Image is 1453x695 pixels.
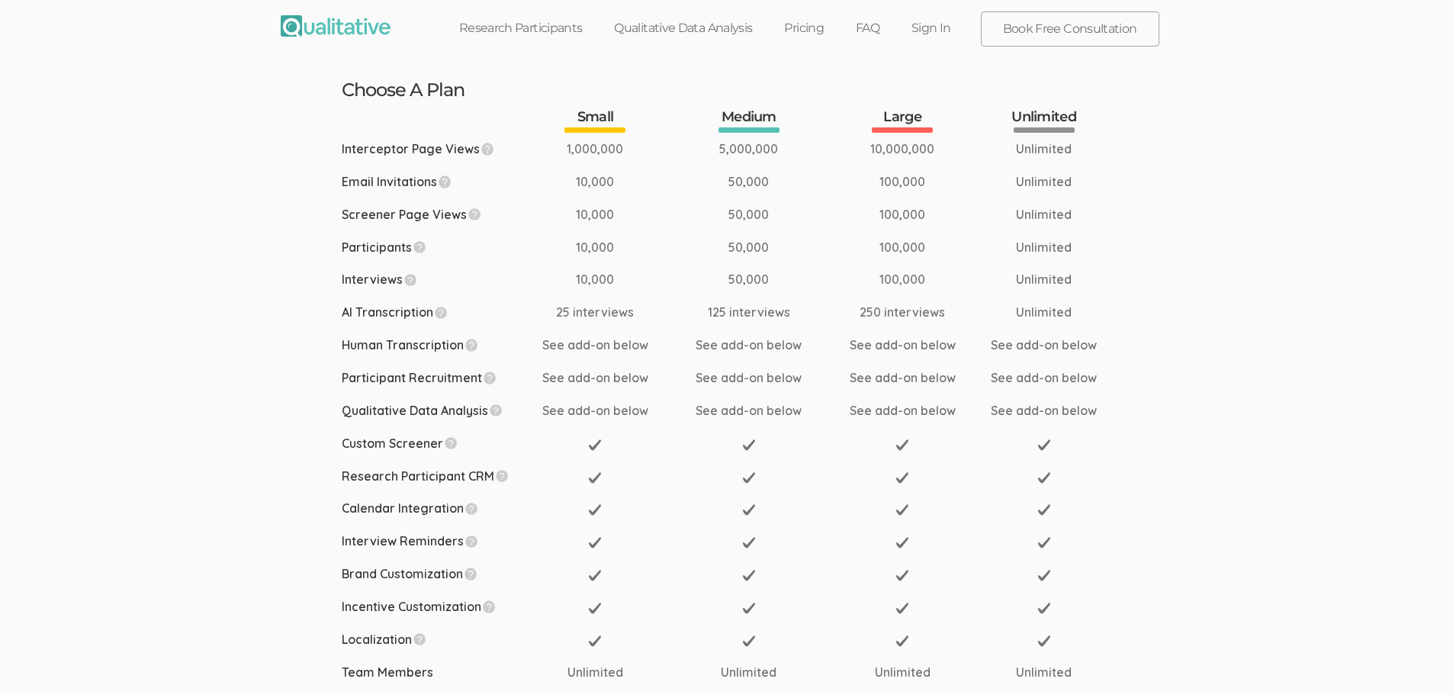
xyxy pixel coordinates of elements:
[743,504,755,516] img: check.16x16.gray.svg
[530,198,683,231] td: 10,000
[896,471,908,484] img: check.16x16.gray.svg
[743,635,755,647] img: check.16x16.gray.svg
[589,602,601,614] img: check.16x16.gray.svg
[683,133,837,166] td: 5,000,000
[1038,602,1050,614] img: check.16x16.gray.svg
[896,635,908,647] img: check.16x16.gray.svg
[342,198,530,231] td: Screener Page Views
[598,11,768,45] a: Qualitative Data Analysis
[683,329,837,362] td: See add-on below
[837,108,990,133] th: Large
[439,175,452,188] img: question.svg
[530,329,683,362] td: See add-on below
[837,263,990,296] td: 100,000
[589,569,601,581] img: check.16x16.gray.svg
[837,231,990,264] td: 100,000
[840,11,895,45] a: FAQ
[530,394,683,427] td: See add-on below
[837,329,990,362] td: See add-on below
[991,329,1098,362] td: See add-on below
[991,263,1098,296] td: Unlimited
[991,231,1098,264] td: Unlimited
[896,602,908,614] img: check.16x16.gray.svg
[530,231,683,264] td: 10,000
[468,208,481,220] img: question.svg
[768,11,840,45] a: Pricing
[683,166,837,198] td: 50,000
[342,558,530,590] td: Brand Customization
[589,536,601,549] img: check.16x16.gray.svg
[496,469,509,482] img: question.svg
[683,231,837,264] td: 50,000
[743,439,755,451] img: check.16x16.gray.svg
[530,656,683,689] td: Unlimited
[404,273,417,286] img: question.svg
[342,460,530,493] td: Research Participant CRM
[589,471,601,484] img: check.16x16.gray.svg
[342,166,530,198] td: Email Invitations
[837,133,990,166] td: 10,000,000
[530,108,683,133] th: Small
[342,296,530,329] td: AI Transcription
[837,362,990,394] td: See add-on below
[837,656,990,689] td: Unlimited
[1038,504,1050,516] img: check.16x16.gray.svg
[281,15,391,37] img: Qualitative
[465,567,477,580] img: question.svg
[342,623,530,656] td: Localization
[896,504,908,516] img: check.16x16.gray.svg
[1038,439,1050,451] img: check.16x16.gray.svg
[982,12,1159,46] a: Book Free Consultation
[342,133,530,166] td: Interceptor Page Views
[530,263,683,296] td: 10,000
[530,166,683,198] td: 10,000
[991,198,1098,231] td: Unlimited
[342,231,530,264] td: Participants
[465,535,478,548] img: question.svg
[896,536,908,549] img: check.16x16.gray.svg
[743,602,755,614] img: check.16x16.gray.svg
[743,536,755,549] img: check.16x16.gray.svg
[342,590,530,623] td: Incentive Customization
[589,635,601,647] img: check.16x16.gray.svg
[342,427,530,460] td: Custom Screener
[683,394,837,427] td: See add-on below
[1038,536,1050,549] img: check.16x16.gray.svg
[342,362,530,394] td: Participant Recruitment
[342,263,530,296] td: Interviews
[991,656,1098,689] td: Unlimited
[465,502,478,515] img: question.svg
[342,80,1112,100] h3: Choose A Plan
[530,296,683,329] td: 25 interviews
[991,394,1098,427] td: See add-on below
[490,404,503,417] img: question.svg
[683,263,837,296] td: 50,000
[991,362,1098,394] td: See add-on below
[342,329,530,362] td: Human Transcription
[837,166,990,198] td: 100,000
[743,471,755,484] img: check.16x16.gray.svg
[589,439,601,451] img: check.16x16.gray.svg
[896,439,908,451] img: check.16x16.gray.svg
[445,436,458,449] img: question.svg
[991,133,1098,166] td: Unlimited
[342,492,530,525] td: Calendar Integration
[991,108,1098,133] th: Unlimited
[413,240,426,253] img: question.svg
[683,198,837,231] td: 50,000
[481,142,494,155] img: question.svg
[589,504,601,516] img: check.16x16.gray.svg
[837,198,990,231] td: 100,000
[743,569,755,581] img: check.16x16.gray.svg
[1038,569,1050,581] img: check.16x16.gray.svg
[1038,635,1050,647] img: check.16x16.gray.svg
[683,656,837,689] td: Unlimited
[342,525,530,558] td: Interview Reminders
[683,296,837,329] td: 125 interviews
[435,306,448,319] img: question.svg
[683,108,837,133] th: Medium
[342,656,530,689] td: Team Members
[342,394,530,427] td: Qualitative Data Analysis
[991,166,1098,198] td: Unlimited
[837,394,990,427] td: See add-on below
